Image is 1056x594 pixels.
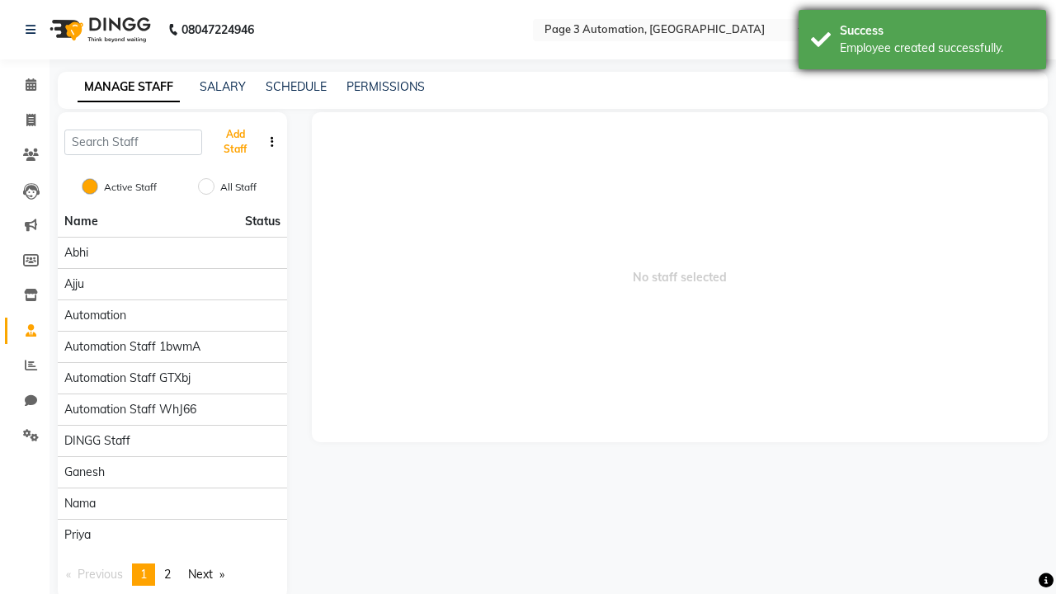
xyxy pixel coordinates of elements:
[64,130,202,155] input: Search Staff
[64,370,191,387] span: Automation Staff gTXbj
[181,7,254,53] b: 08047224946
[42,7,155,53] img: logo
[346,79,425,94] a: PERMISSIONS
[78,73,180,102] a: MANAGE STAFF
[64,244,88,262] span: Abhi
[64,401,196,418] span: Automation Staff WhJ66
[58,563,287,586] nav: Pagination
[245,213,280,230] span: Status
[840,40,1034,57] div: Employee created successfully.
[266,79,327,94] a: SCHEDULE
[180,563,233,586] a: Next
[64,307,126,324] span: Automation
[64,526,91,544] span: Priya
[64,338,200,356] span: Automation Staff 1bwmA
[840,22,1034,40] div: Success
[64,276,84,293] span: Ajju
[200,79,246,94] a: SALARY
[312,112,1049,442] span: No staff selected
[104,180,157,195] label: Active Staff
[64,432,130,450] span: DINGG Staff
[220,180,257,195] label: All Staff
[78,567,123,582] span: Previous
[64,464,105,481] span: Ganesh
[140,567,147,582] span: 1
[209,120,262,163] button: Add Staff
[64,214,98,229] span: Name
[164,567,171,582] span: 2
[64,495,96,512] span: Nama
